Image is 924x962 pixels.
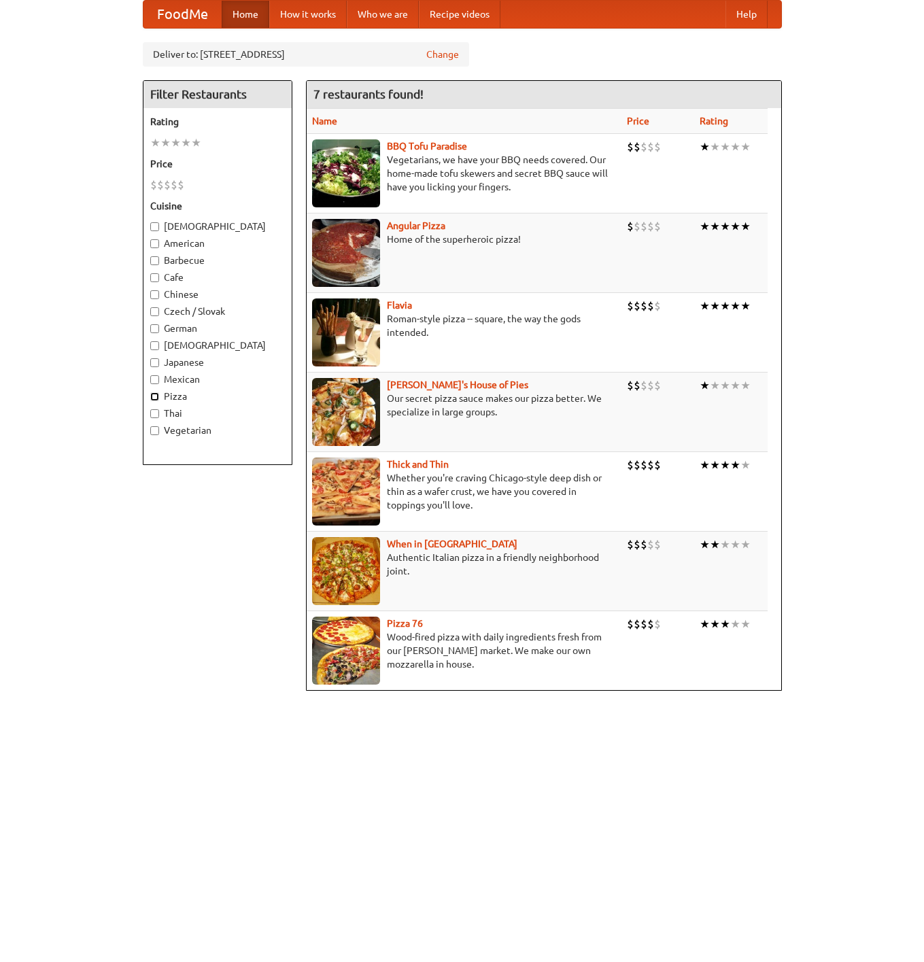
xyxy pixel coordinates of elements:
[654,298,661,313] li: $
[654,458,661,473] li: $
[150,390,285,403] label: Pizza
[150,307,159,316] input: Czech / Slovak
[627,537,634,552] li: $
[627,139,634,154] li: $
[720,139,730,154] li: ★
[740,378,751,393] li: ★
[312,298,380,366] img: flavia.jpg
[312,153,617,194] p: Vegetarians, we have your BBQ needs covered. Our home-made tofu skewers and secret BBQ sauce will...
[720,298,730,313] li: ★
[647,219,654,234] li: $
[730,139,740,154] li: ★
[700,537,710,552] li: ★
[730,298,740,313] li: ★
[150,256,159,265] input: Barbecue
[640,617,647,632] li: $
[312,312,617,339] p: Roman-style pizza -- square, the way the gods intended.
[150,177,157,192] li: $
[627,116,649,126] a: Price
[387,379,528,390] b: [PERSON_NAME]'s House of Pies
[640,298,647,313] li: $
[150,424,285,437] label: Vegetarian
[150,392,159,401] input: Pizza
[150,339,285,352] label: [DEMOGRAPHIC_DATA]
[312,617,380,685] img: pizza76.jpg
[720,378,730,393] li: ★
[150,199,285,213] h5: Cuisine
[634,378,640,393] li: $
[647,617,654,632] li: $
[654,617,661,632] li: $
[740,617,751,632] li: ★
[654,537,661,552] li: $
[710,458,720,473] li: ★
[654,219,661,234] li: $
[150,324,159,333] input: German
[150,375,159,384] input: Mexican
[640,219,647,234] li: $
[312,537,380,605] img: wheninrome.jpg
[312,458,380,526] img: thick.jpg
[150,237,285,250] label: American
[387,220,445,231] a: Angular Pizza
[700,219,710,234] li: ★
[150,407,285,420] label: Thai
[150,305,285,318] label: Czech / Slovak
[150,157,285,171] h5: Price
[150,341,159,350] input: [DEMOGRAPHIC_DATA]
[740,458,751,473] li: ★
[150,290,159,299] input: Chinese
[387,459,449,470] a: Thick and Thin
[150,220,285,233] label: [DEMOGRAPHIC_DATA]
[181,135,191,150] li: ★
[720,617,730,632] li: ★
[634,298,640,313] li: $
[150,322,285,335] label: German
[627,458,634,473] li: $
[710,537,720,552] li: ★
[177,177,184,192] li: $
[269,1,347,28] a: How it works
[150,273,159,282] input: Cafe
[150,222,159,231] input: [DEMOGRAPHIC_DATA]
[150,271,285,284] label: Cafe
[654,378,661,393] li: $
[143,81,292,108] h4: Filter Restaurants
[725,1,768,28] a: Help
[426,48,459,61] a: Change
[347,1,419,28] a: Who we are
[312,233,617,246] p: Home of the superheroic pizza!
[730,378,740,393] li: ★
[312,378,380,446] img: luigis.jpg
[171,135,181,150] li: ★
[312,219,380,287] img: angular.jpg
[700,458,710,473] li: ★
[312,551,617,578] p: Authentic Italian pizza in a friendly neighborhood joint.
[312,471,617,512] p: Whether you're craving Chicago-style deep dish or thin as a wafer crust, we have you covered in t...
[312,630,617,671] p: Wood-fired pizza with daily ingredients fresh from our [PERSON_NAME] market. We make our own mozz...
[730,617,740,632] li: ★
[150,426,159,435] input: Vegetarian
[654,139,661,154] li: $
[150,288,285,301] label: Chinese
[627,219,634,234] li: $
[640,139,647,154] li: $
[710,378,720,393] li: ★
[634,617,640,632] li: $
[700,617,710,632] li: ★
[720,537,730,552] li: ★
[387,141,467,152] a: BBQ Tofu Paradise
[700,139,710,154] li: ★
[150,356,285,369] label: Japanese
[627,298,634,313] li: $
[710,219,720,234] li: ★
[700,116,728,126] a: Rating
[150,115,285,128] h5: Rating
[150,239,159,248] input: American
[150,254,285,267] label: Barbecue
[647,458,654,473] li: $
[387,300,412,311] a: Flavia
[634,458,640,473] li: $
[627,378,634,393] li: $
[191,135,201,150] li: ★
